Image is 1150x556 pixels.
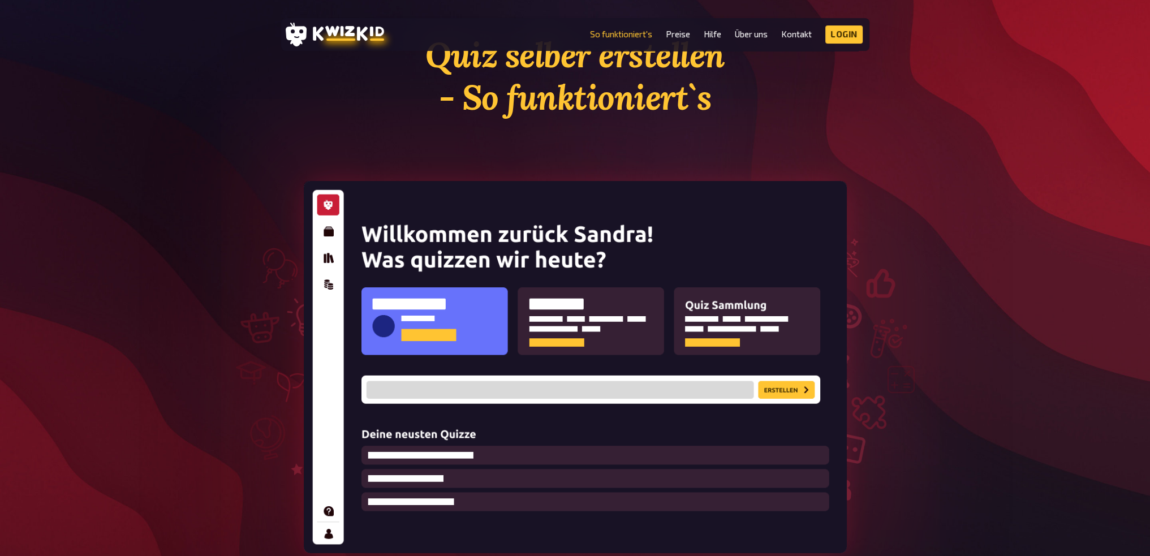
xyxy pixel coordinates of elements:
[735,29,768,39] a: Über uns
[825,25,863,44] a: Login
[666,29,690,39] a: Preise
[704,29,721,39] a: Hilfe
[781,29,812,39] a: Kontakt
[304,34,847,119] h1: Quiz selber erstellen - So funktioniert`s
[304,181,847,553] img: kwizkid
[590,29,652,39] a: So funktioniert's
